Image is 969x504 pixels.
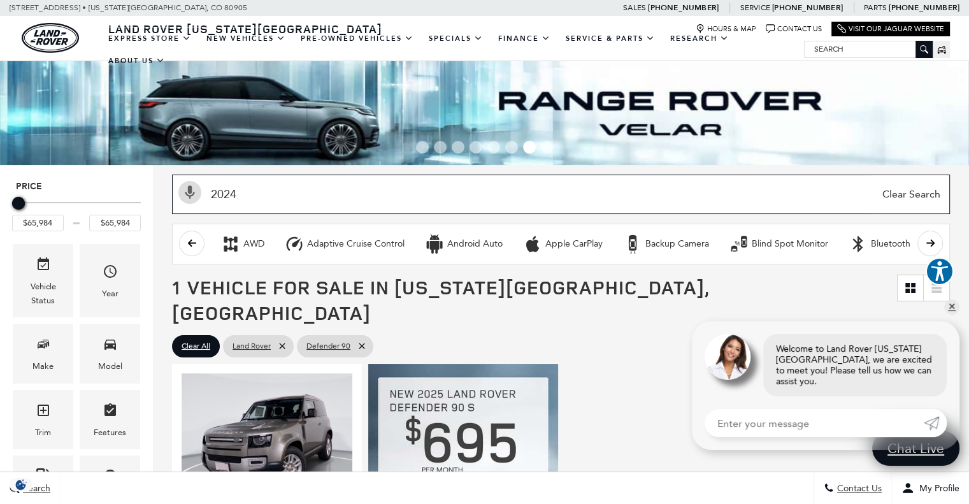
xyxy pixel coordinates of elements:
[16,181,137,192] h5: Price
[103,261,118,287] span: Year
[740,3,770,12] span: Service
[772,3,843,13] a: [PHONE_NUMBER]
[306,338,350,354] span: Defender 90
[623,3,646,12] span: Sales
[889,3,959,13] a: [PHONE_NUMBER]
[243,238,264,250] div: AWD
[470,141,482,154] span: Go to slide 4
[179,231,205,256] button: scroll left
[98,359,122,373] div: Model
[89,215,141,231] input: Maximum
[103,400,118,426] span: Features
[35,426,51,440] div: Trim
[182,338,210,354] span: Clear All
[705,334,750,380] img: Agent profile photo
[696,24,756,34] a: Hours & Map
[842,231,917,257] button: BluetoothBluetooth
[94,426,126,440] div: Features
[917,231,943,256] button: scroll right
[36,465,51,491] span: Fueltype
[36,333,51,359] span: Make
[214,231,271,257] button: AWDAWD
[892,472,969,504] button: Open user profile menu
[80,244,140,317] div: YearYear
[418,231,510,257] button: Android AutoAndroid Auto
[434,141,447,154] span: Go to slide 2
[871,238,910,250] div: Bluetooth
[101,50,173,72] a: About Us
[805,41,932,57] input: Search
[452,141,464,154] span: Go to slide 3
[834,483,882,494] span: Contact Us
[80,390,140,449] div: FeaturesFeatures
[425,234,444,254] div: Android Auto
[103,465,118,491] span: Transmission
[233,338,271,354] span: Land Rover
[36,254,51,280] span: Vehicle
[447,238,503,250] div: Android Auto
[876,175,947,213] span: Clear Search
[864,3,887,12] span: Parts
[22,280,64,308] div: Vehicle Status
[505,141,518,154] span: Go to slide 6
[6,478,36,491] img: Opt-Out Icon
[623,234,642,254] div: Backup Camera
[307,238,405,250] div: Adaptive Cruise Control
[172,175,950,214] input: Search Inventory
[926,257,954,285] button: Explore your accessibility options
[766,24,822,34] a: Contact Us
[729,234,749,254] div: Blind Spot Monitor
[13,244,73,317] div: VehicleVehicle Status
[178,181,201,204] svg: Click to toggle on voice search
[914,483,959,494] span: My Profile
[752,238,828,250] div: Blind Spot Monitor
[36,400,51,426] span: Trim
[22,23,79,53] img: Land Rover
[6,478,36,491] section: Click to Open Cookie Consent Modal
[645,238,709,250] div: Backup Camera
[182,373,352,501] img: 2025 LAND ROVER Defender 90 S
[12,197,25,210] div: Maximum Price
[10,3,247,12] a: [STREET_ADDRESS] • [US_STATE][GEOGRAPHIC_DATA], CO 80905
[12,192,141,231] div: Price
[516,231,610,257] button: Apple CarPlayApple CarPlay
[278,231,412,257] button: Adaptive Cruise ControlAdaptive Cruise Control
[523,141,536,154] span: Go to slide 7
[172,274,709,326] span: 1 Vehicle for Sale in [US_STATE][GEOGRAPHIC_DATA], [GEOGRAPHIC_DATA]
[849,234,868,254] div: Bluetooth
[22,23,79,53] a: land-rover
[285,234,304,254] div: Adaptive Cruise Control
[103,333,118,359] span: Model
[763,334,947,396] div: Welcome to Land Rover [US_STATE][GEOGRAPHIC_DATA], we are excited to meet you! Please tell us how...
[491,27,558,50] a: Finance
[705,409,924,437] input: Enter your message
[898,275,923,301] a: Grid View
[616,231,716,257] button: Backup CameraBackup Camera
[926,257,954,288] aside: Accessibility Help Desk
[924,409,947,437] a: Submit
[101,27,199,50] a: EXPRESS STORE
[108,21,382,36] span: Land Rover [US_STATE][GEOGRAPHIC_DATA]
[523,234,542,254] div: Apple CarPlay
[199,27,293,50] a: New Vehicles
[32,359,54,373] div: Make
[648,3,719,13] a: [PHONE_NUMBER]
[221,234,240,254] div: AWD
[13,390,73,449] div: TrimTrim
[558,27,663,50] a: Service & Parts
[102,287,118,301] div: Year
[101,21,390,36] a: Land Rover [US_STATE][GEOGRAPHIC_DATA]
[487,141,500,154] span: Go to slide 5
[12,215,64,231] input: Minimum
[101,27,804,72] nav: Main Navigation
[663,27,736,50] a: Research
[541,141,554,154] span: Go to slide 8
[722,231,835,257] button: Blind Spot MonitorBlind Spot Monitor
[421,27,491,50] a: Specials
[837,24,944,34] a: Visit Our Jaguar Website
[13,324,73,383] div: MakeMake
[293,27,421,50] a: Pre-Owned Vehicles
[545,238,603,250] div: Apple CarPlay
[80,324,140,383] div: ModelModel
[416,141,429,154] span: Go to slide 1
